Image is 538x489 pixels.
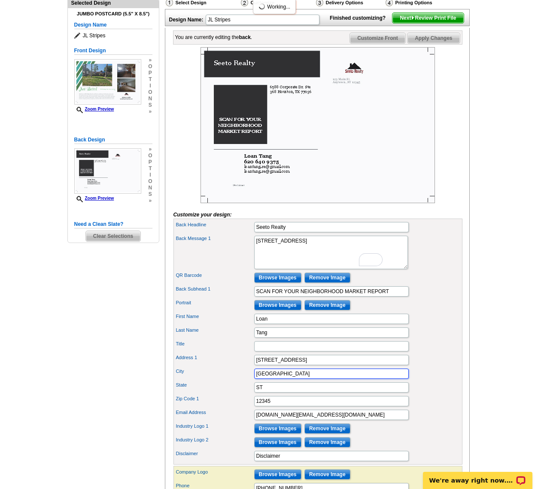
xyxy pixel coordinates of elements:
input: Remove Image [304,300,350,310]
span: o [148,63,152,70]
span: Clear Selections [86,231,140,241]
input: Browse Images [254,300,301,310]
span: o [148,89,152,96]
span: Apply Changes [407,33,459,43]
label: Last Name [176,327,253,334]
input: Remove Image [304,437,350,447]
h5: Front Design [74,47,152,55]
label: City [176,368,253,375]
textarea: To enrich screen reader interactions, please activate Accessibility in Grammarly extension settings [254,236,408,269]
label: Disclaimer [176,450,253,457]
span: p [148,159,152,165]
span: t [148,165,152,172]
input: Remove Image [304,273,350,283]
img: Z18895861_00001_2.jpg [201,47,435,203]
img: loading... [258,3,265,10]
input: Remove Image [304,423,350,434]
h4: Jumbo Postcard (5.5" x 8.5") [74,11,152,17]
label: Address 1 [176,354,253,361]
span: o [148,178,152,185]
div: You are currently editing the . [175,33,252,41]
span: n [148,96,152,102]
label: First Name [176,313,253,320]
label: Industry Logo 2 [176,436,253,444]
h5: Back Design [74,136,152,144]
input: Browse Images [254,469,301,480]
h5: Need a Clean Slate? [74,220,152,228]
label: Company Logo [176,468,253,476]
span: t [148,76,152,83]
label: QR Barcode [176,272,253,279]
label: Back Subhead 1 [176,285,253,293]
span: » [148,108,152,115]
span: i [148,83,152,89]
img: Z18895861_00001_1.jpg [74,59,141,105]
label: Email Address [176,409,253,416]
h5: Design Name [74,21,152,29]
span: Next Review Print File [392,13,463,23]
input: Browse Images [254,423,301,434]
label: Zip Code 1 [176,395,253,402]
i: Customize your design: [173,212,232,218]
span: Customize Front [350,33,405,43]
img: button-next-arrow-white.png [411,16,415,20]
label: Back Message 1 [176,235,253,242]
span: n [148,185,152,191]
input: Remove Image [304,469,350,480]
span: s [148,102,152,108]
span: » [148,146,152,153]
iframe: LiveChat chat widget [417,462,538,489]
b: back [239,34,251,40]
strong: Design Name: [169,17,204,23]
span: o [148,153,152,159]
strong: Finished customizing? [330,15,391,21]
label: Back Headline [176,221,253,228]
label: Portrait [176,299,253,306]
input: Browse Images [254,273,301,283]
a: Zoom Preview [74,107,114,111]
span: JL Stripes [74,31,152,40]
span: i [148,172,152,178]
label: Title [176,340,253,348]
span: » [148,57,152,63]
input: Browse Images [254,437,301,447]
span: » [148,198,152,204]
label: State [176,381,253,389]
img: Z18895861_00001_2.jpg [74,148,141,194]
span: s [148,191,152,198]
label: Industry Logo 1 [176,423,253,430]
a: Zoom Preview [74,196,114,201]
span: p [148,70,152,76]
